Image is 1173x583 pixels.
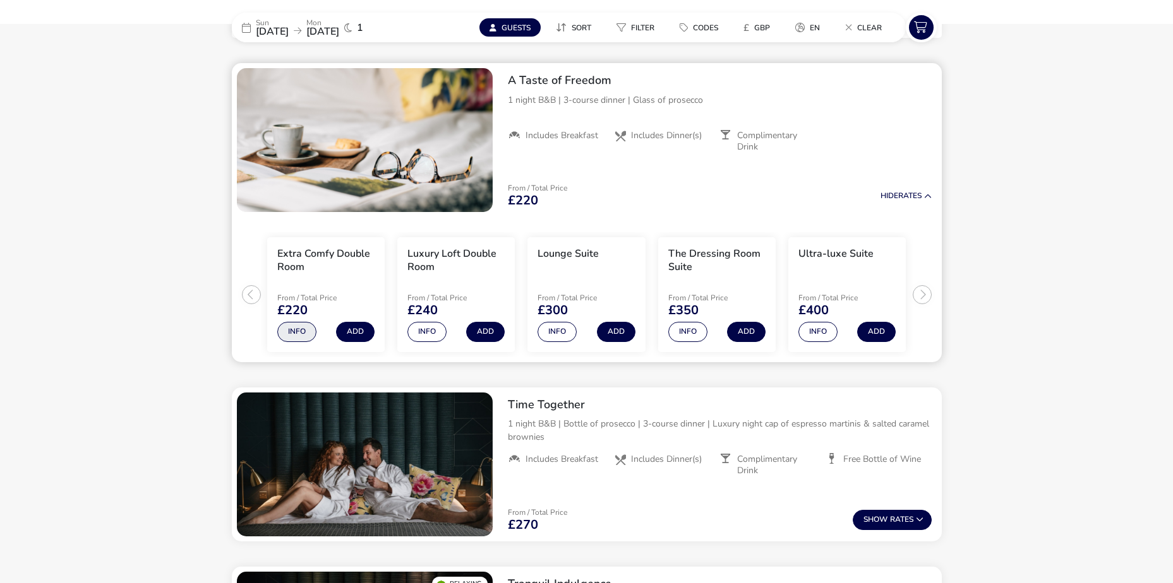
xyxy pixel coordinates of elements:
[631,454,702,465] span: Includes Dinner(s)
[277,247,375,274] h3: Extra Comfy Double Room
[508,519,538,531] span: £270
[256,19,289,26] p: Sun
[737,130,815,153] span: Complimentary Drink
[538,294,627,302] p: From / Total Price
[668,247,766,274] h3: The Dressing Room Suite
[508,509,567,516] p: From / Total Price
[546,18,601,37] button: Sort
[693,23,718,33] span: Codes
[336,322,375,342] button: Add
[256,25,289,38] span: [DATE]
[631,23,654,33] span: Filter
[733,18,785,37] naf-pibe-menu-bar-item: £GBP
[785,18,835,37] naf-pibe-menu-bar-item: en
[754,23,770,33] span: GBP
[881,192,932,200] button: HideRates
[391,232,521,357] swiper-slide: 2 / 5
[631,130,702,141] span: Includes Dinner(s)
[479,18,541,37] button: Guests
[526,130,598,141] span: Includes Breakfast
[306,19,339,26] p: Mon
[498,387,942,487] div: Time Together1 night B&B | Bottle of prosecco | 3-course dinner | Luxury night cap of espresso ma...
[538,247,599,261] h3: Lounge Suite
[407,322,447,342] button: Info
[538,322,577,342] button: Info
[508,93,932,107] p: 1 night B&B | 3-course dinner | Glass of prosecco
[670,18,733,37] naf-pibe-menu-bar-item: Codes
[521,232,651,357] swiper-slide: 3 / 5
[743,21,749,34] i: £
[857,23,882,33] span: Clear
[261,232,391,357] swiper-slide: 1 / 5
[782,232,912,357] swiper-slide: 5 / 5
[498,63,942,163] div: A Taste of Freedom1 night B&B | 3-course dinner | Glass of proseccoIncludes BreakfastIncludes Din...
[508,397,932,412] h2: Time Together
[277,304,308,317] span: £220
[606,18,670,37] naf-pibe-menu-bar-item: Filter
[407,294,497,302] p: From / Total Price
[798,294,888,302] p: From / Total Price
[479,18,546,37] naf-pibe-menu-bar-item: Guests
[546,18,606,37] naf-pibe-menu-bar-item: Sort
[508,417,932,444] p: 1 night B&B | Bottle of prosecco | 3-course dinner | Luxury night cap of espresso martinis & salt...
[466,322,505,342] button: Add
[526,454,598,465] span: Includes Breakfast
[237,392,493,536] swiper-slide: 1 / 1
[407,304,438,317] span: £240
[670,18,728,37] button: Codes
[733,18,780,37] button: £GBP
[798,322,838,342] button: Info
[508,194,538,207] span: £220
[835,18,892,37] button: Clear
[668,304,699,317] span: £350
[606,18,665,37] button: Filter
[668,322,707,342] button: Info
[508,184,567,192] p: From / Total Price
[508,73,932,88] h2: A Taste of Freedom
[835,18,897,37] naf-pibe-menu-bar-item: Clear
[843,454,921,465] span: Free Bottle of Wine
[572,23,591,33] span: Sort
[727,322,766,342] button: Add
[277,294,367,302] p: From / Total Price
[798,247,874,261] h3: Ultra-luxe Suite
[737,454,815,476] span: Complimentary Drink
[597,322,635,342] button: Add
[652,232,782,357] swiper-slide: 4 / 5
[538,304,568,317] span: £300
[277,322,316,342] button: Info
[857,322,896,342] button: Add
[853,510,932,530] button: ShowRates
[232,13,421,42] div: Sun[DATE]Mon[DATE]1
[237,68,493,212] swiper-slide: 1 / 1
[785,18,830,37] button: en
[306,25,339,38] span: [DATE]
[502,23,531,33] span: Guests
[810,23,820,33] span: en
[798,304,829,317] span: £400
[881,191,898,201] span: Hide
[668,294,758,302] p: From / Total Price
[407,247,505,274] h3: Luxury Loft Double Room
[863,515,890,524] span: Show
[357,23,363,33] span: 1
